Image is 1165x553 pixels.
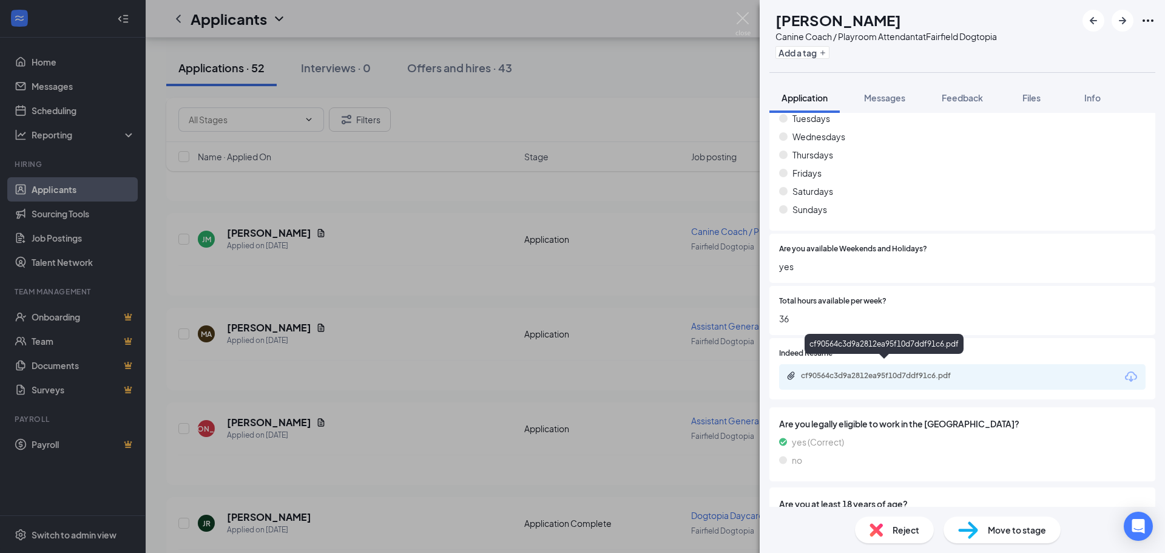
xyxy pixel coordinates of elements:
svg: Download [1124,370,1138,384]
span: 36 [779,312,1146,325]
span: Move to stage [988,523,1046,537]
span: no [792,453,802,467]
span: Are you at least 18 years of age? [779,497,1146,511]
span: Thursdays [792,148,833,161]
svg: Ellipses [1141,13,1155,28]
span: Messages [864,92,905,103]
h1: [PERSON_NAME] [775,10,901,30]
div: Canine Coach / Playroom Attendant at Fairfield Dogtopia [775,30,997,42]
span: Feedback [942,92,983,103]
div: cf90564c3d9a2812ea95f10d7ddf91c6.pdf [805,334,964,354]
span: Are you legally eligible to work in the [GEOGRAPHIC_DATA]? [779,417,1146,430]
span: Tuesdays [792,112,830,125]
span: Files [1022,92,1041,103]
span: Total hours available per week? [779,296,886,307]
span: Are you available Weekends and Holidays? [779,243,927,255]
button: ArrowRight [1112,10,1133,32]
span: Application [782,92,828,103]
span: yes [779,260,1146,273]
button: ArrowLeftNew [1082,10,1104,32]
span: Wednesdays [792,130,845,143]
a: Paperclipcf90564c3d9a2812ea95f10d7ddf91c6.pdf [786,371,983,382]
svg: Plus [819,49,826,56]
span: Indeed Resume [779,348,832,359]
div: Open Intercom Messenger [1124,512,1153,541]
div: cf90564c3d9a2812ea95f10d7ddf91c6.pdf [801,371,971,381]
span: Saturdays [792,185,833,198]
svg: ArrowLeftNew [1086,13,1101,28]
svg: Paperclip [786,371,796,381]
span: Sundays [792,203,827,216]
span: Fridays [792,166,822,180]
span: yes (Correct) [792,435,844,449]
button: PlusAdd a tag [775,46,829,59]
span: Reject [893,523,919,537]
svg: ArrowRight [1115,13,1130,28]
span: Info [1084,92,1101,103]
